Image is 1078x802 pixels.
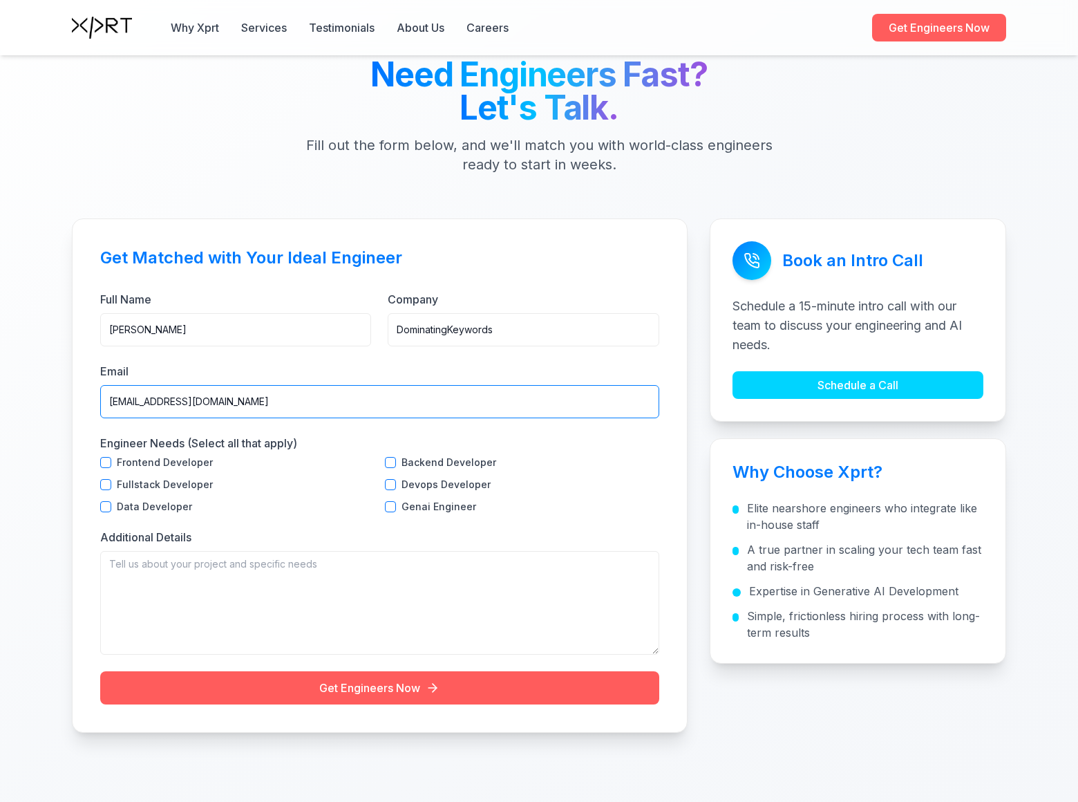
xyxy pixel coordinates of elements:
[747,541,983,575] span: A true partner in scaling your tech team fast and risk-free
[117,480,213,489] label: Fullstack Developer
[397,19,444,36] a: About Us
[100,364,129,378] label: Email
[100,530,191,544] label: Additional Details
[100,247,659,269] h3: Get Matched with Your Ideal Engineer
[747,608,983,641] span: Simple, frictionless hiring process with long-term results
[749,583,958,599] span: Expertise in Generative AI Development
[388,313,659,346] input: Your company
[388,292,438,306] label: Company
[401,458,496,467] label: Backend Developer
[100,313,371,346] input: Your full name
[782,250,923,272] h3: Book an Intro Call
[117,502,192,512] label: Data Developer
[466,19,509,36] a: Careers
[100,671,659,705] button: Get Engineers Now
[241,19,287,36] button: Services
[297,136,781,174] p: Fill out the form below, and we'll match you with world-class engineers ready to start in weeks.
[732,297,983,355] p: Schedule a 15-minute intro call with our team to discuss your engineering and AI needs.
[732,371,983,399] a: Schedule a Call
[872,14,1006,41] a: Get Engineers Now
[401,502,476,512] label: Genai Engineer
[100,385,659,418] input: Your email address
[401,480,491,489] label: Devops Developer
[117,458,213,467] label: Frontend Developer
[100,436,297,450] label: Engineer Needs (Select all that apply)
[370,54,707,95] span: Need Engineers Fast?
[72,17,132,39] img: Xprt Logo
[309,19,375,36] button: Testimonials
[747,500,983,533] span: Elite nearshore engineers who integrate like in-house staff
[460,87,618,128] span: Let's Talk.
[171,19,219,36] button: Why Xprt
[100,292,151,306] label: Full Name
[732,461,983,483] h3: Why Choose Xprt?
